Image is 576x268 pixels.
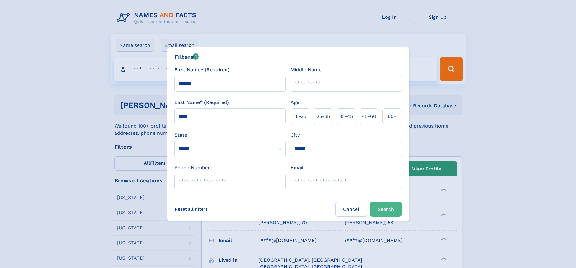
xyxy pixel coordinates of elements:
label: City [291,131,300,139]
span: 60+ [388,113,397,120]
label: Phone Number [174,164,210,171]
div: Filters [174,52,199,61]
label: Last Name* (Required) [174,99,229,106]
label: Cancel [335,202,367,217]
label: Email [291,164,304,171]
span: 35‑45 [339,113,353,120]
label: Age [291,99,299,106]
label: Reset all filters [171,202,212,216]
span: 25‑35 [317,113,330,120]
label: First Name* (Required) [174,66,229,73]
label: State [174,131,286,139]
span: 18‑25 [294,113,306,120]
span: 45‑60 [362,113,376,120]
label: Middle Name [291,66,321,73]
button: Search [370,202,402,217]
